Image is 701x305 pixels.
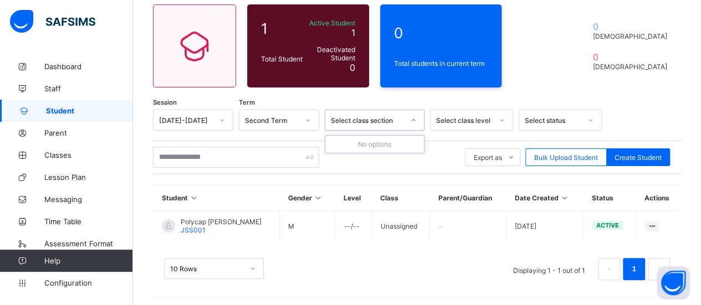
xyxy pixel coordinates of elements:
li: 下一页 [648,258,670,280]
span: Configuration [44,278,132,287]
button: next page [648,258,670,280]
span: Classes [44,151,133,159]
span: JSS001 [181,226,206,234]
li: 上一页 [598,258,620,280]
span: Lesson Plan [44,173,133,182]
th: Class [372,185,430,211]
span: Deactivated Student [308,45,355,62]
li: 1 [623,258,645,280]
span: 1 [261,20,303,37]
td: M [280,211,335,241]
span: [DEMOGRAPHIC_DATA] [593,32,667,40]
div: No options [325,136,424,153]
span: Time Table [44,217,133,226]
td: Unassigned [372,211,430,241]
span: Total students in current term [394,59,488,68]
th: Parent/Guardian [430,185,506,211]
th: Date Created [506,185,583,211]
th: Gender [280,185,335,211]
i: Sort in Ascending Order [314,194,323,202]
span: Bulk Upload Student [534,153,598,162]
div: Total Student [258,52,305,66]
span: Term [239,99,255,106]
span: 0 [350,62,355,73]
button: prev page [598,258,620,280]
span: Parent [44,128,133,137]
i: Sort in Ascending Order [560,194,569,202]
span: 0 [394,24,488,42]
span: Student [46,106,133,115]
div: 10 Rows [170,265,243,273]
th: Level [335,185,372,211]
div: Select status [525,116,581,125]
img: safsims [10,10,95,33]
th: Status [584,185,636,211]
span: Session [153,99,177,106]
div: Select class level [436,116,493,125]
span: [DEMOGRAPHIC_DATA] [593,63,667,71]
span: Staff [44,84,133,93]
span: Help [44,256,132,265]
div: Second Term [245,116,299,125]
div: [DATE]-[DATE] [159,116,213,125]
span: Assessment Format [44,239,133,248]
div: Select class section [331,116,404,125]
i: Sort in Ascending Order [190,194,199,202]
span: Export as [474,153,502,162]
span: Messaging [44,195,133,204]
span: 0 [593,51,667,63]
td: --/-- [335,211,372,241]
span: 1 [351,27,355,38]
span: Polycap [PERSON_NAME] [181,218,262,226]
span: Create Student [615,153,662,162]
span: 0 [593,21,667,32]
span: Dashboard [44,62,133,71]
th: Actions [636,185,681,211]
li: Displaying 1 - 1 out of 1 [505,258,593,280]
td: [DATE] [506,211,583,241]
a: 1 [628,262,639,276]
span: Active Student [308,19,355,27]
button: Open asap [657,266,690,299]
th: Student [153,185,280,211]
span: active [596,221,619,229]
